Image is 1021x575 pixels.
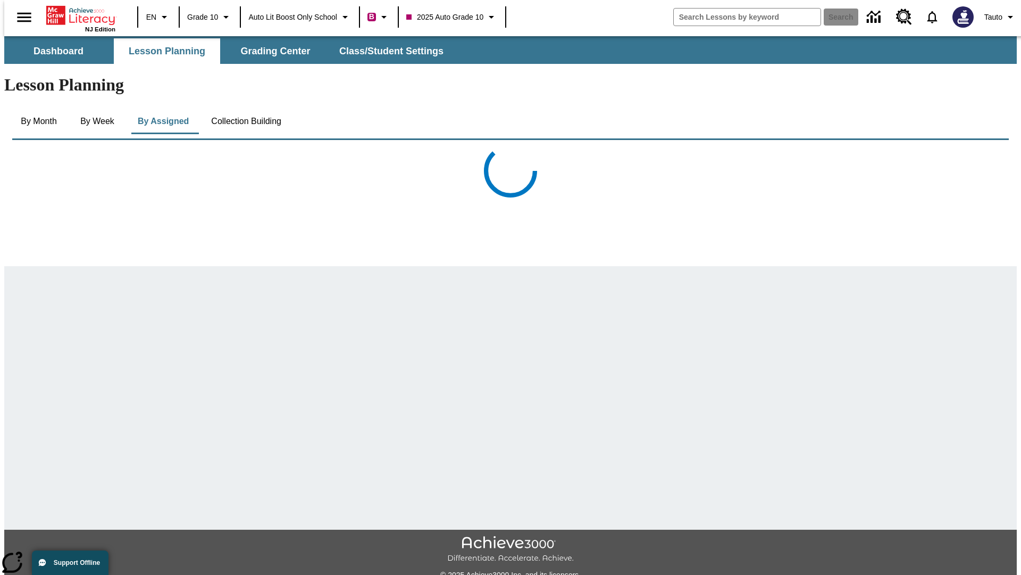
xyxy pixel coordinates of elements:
[4,36,1017,64] div: SubNavbar
[4,38,453,64] div: SubNavbar
[980,7,1021,27] button: Profile/Settings
[146,12,156,23] span: EN
[369,10,374,23] span: B
[860,3,890,32] a: Data Center
[406,12,483,23] span: 2025 Auto Grade 10
[203,109,290,134] button: Collection Building
[46,4,115,32] div: Home
[46,5,115,26] a: Home
[32,551,108,575] button: Support Offline
[674,9,821,26] input: search field
[363,7,395,27] button: Boost Class color is violet red. Change class color
[952,6,974,28] img: Avatar
[114,38,220,64] button: Lesson Planning
[4,75,1017,95] h1: Lesson Planning
[71,109,124,134] button: By Week
[222,38,329,64] button: Grading Center
[9,2,40,33] button: Open side menu
[248,12,337,23] span: Auto Lit Boost only School
[141,7,175,27] button: Language: EN, Select a language
[85,26,115,32] span: NJ Edition
[12,109,65,134] button: By Month
[129,109,197,134] button: By Assigned
[918,3,946,31] a: Notifications
[890,3,918,31] a: Resource Center, Will open in new tab
[187,12,218,23] span: Grade 10
[984,12,1002,23] span: Tauto
[5,38,112,64] button: Dashboard
[183,7,237,27] button: Grade: Grade 10, Select a grade
[331,38,452,64] button: Class/Student Settings
[946,3,980,31] button: Select a new avatar
[54,559,100,566] span: Support Offline
[244,7,356,27] button: School: Auto Lit Boost only School, Select your school
[447,536,574,563] img: Achieve3000 Differentiate Accelerate Achieve
[402,7,502,27] button: Class: 2025 Auto Grade 10, Select your class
